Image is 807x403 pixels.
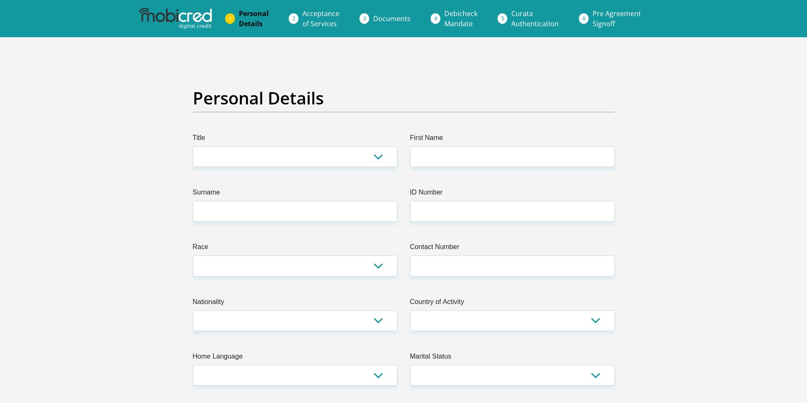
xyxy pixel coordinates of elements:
label: Race [193,242,397,255]
a: Documents [366,10,417,27]
a: PersonalDetails [232,5,275,32]
a: DebicheckMandate [438,5,484,32]
label: Nationality [193,297,397,310]
a: Pre AgreementSignoff [586,5,648,32]
label: First Name [410,133,615,146]
label: ID Number [410,187,615,201]
label: Title [193,133,397,146]
label: Surname [193,187,397,201]
span: Debicheck Mandate [444,9,477,28]
span: Acceptance of Services [302,9,339,28]
label: Country of Activity [410,297,615,310]
a: Acceptanceof Services [296,5,346,32]
img: mobicred logo [139,8,212,29]
span: Curata Authentication [511,9,559,28]
span: Documents [373,14,410,23]
label: Home Language [193,351,397,365]
a: CurataAuthentication [505,5,566,32]
h2: Personal Details [193,88,615,108]
input: Contact Number [410,255,615,276]
input: First Name [410,146,615,167]
label: Marital Status [410,351,615,365]
span: Pre Agreement Signoff [593,9,641,28]
input: ID Number [410,201,615,222]
label: Contact Number [410,242,615,255]
input: Surname [193,201,397,222]
span: Personal Details [239,9,269,28]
